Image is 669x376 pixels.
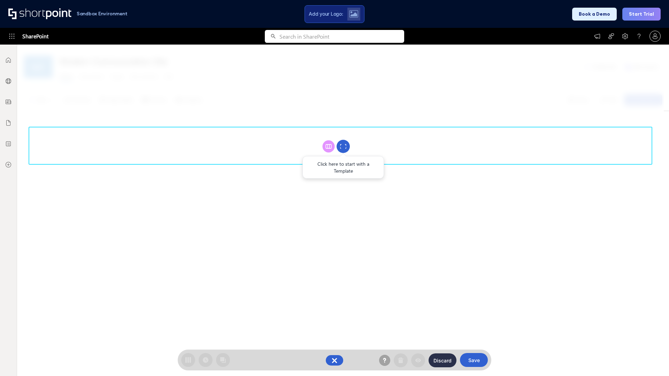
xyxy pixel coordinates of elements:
[279,30,404,43] input: Search in SharePoint
[460,353,488,367] button: Save
[77,12,128,16] h1: Sandbox Environment
[349,10,358,18] img: Upload logo
[429,353,456,367] button: Discard
[572,8,617,21] button: Book a Demo
[309,11,343,17] span: Add your Logo:
[622,8,661,21] button: Start Trial
[634,343,669,376] iframe: Chat Widget
[22,28,48,45] span: SharePoint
